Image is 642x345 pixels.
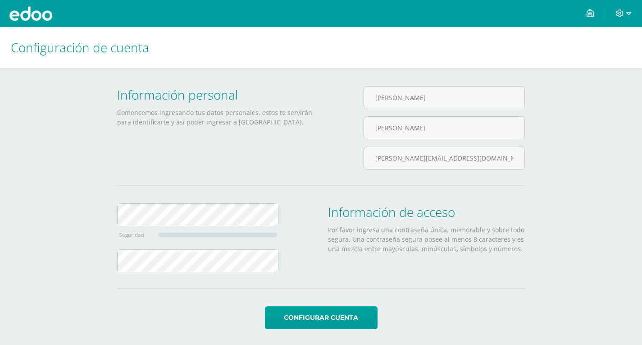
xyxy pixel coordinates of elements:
h1: Configuración de cuenta [11,27,631,68]
div: Seguridad [119,231,159,238]
p: Por favor ingresa una contraseña única, memorable y sobre todo segura. Una contraseña segura pose... [328,225,525,253]
input: Nombre [364,87,524,109]
button: Configurar cuenta [265,306,378,329]
h2: Información de acceso [328,203,525,221]
input: Apellidos [364,117,524,139]
p: Comencemos ingresando tus datos personales, estos te servirán para identificarte y así poder ingr... [117,108,314,127]
h2: Información personal [117,86,314,103]
input: Correo electrónico [364,147,524,169]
